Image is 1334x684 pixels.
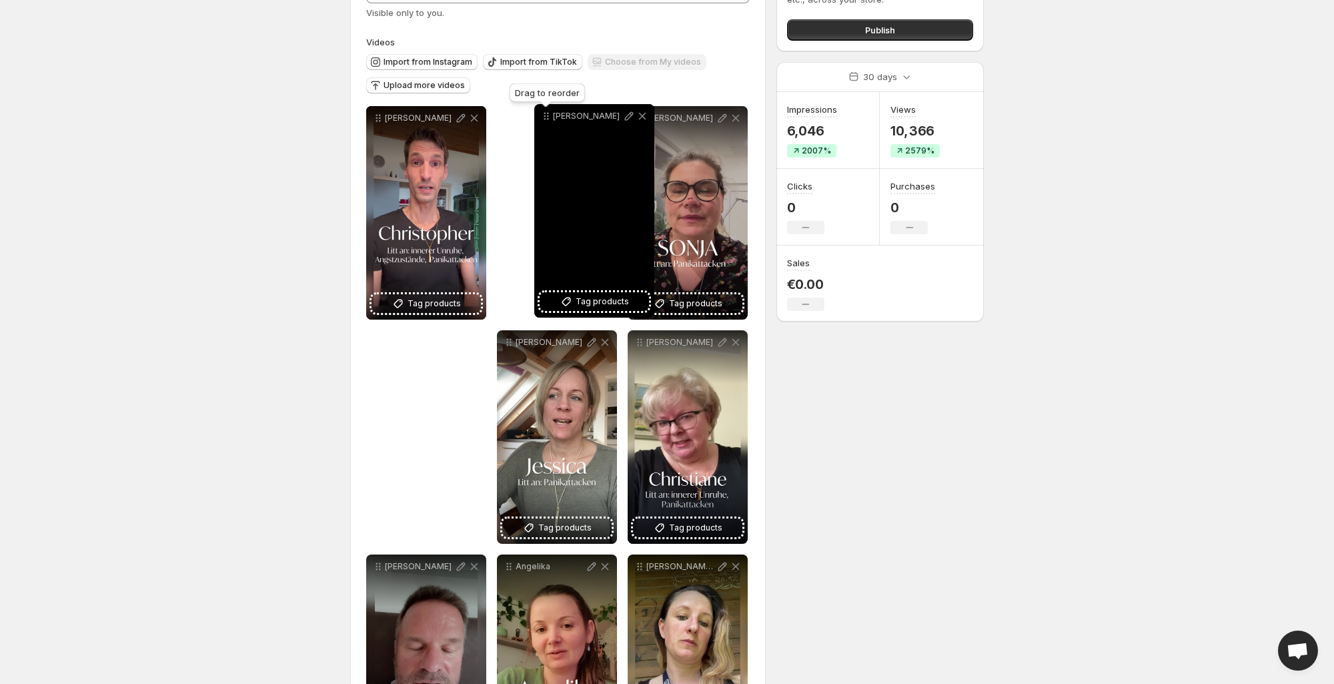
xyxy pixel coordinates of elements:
[890,180,935,193] h3: Purchases
[787,103,837,116] h3: Impressions
[516,561,585,572] p: Angelika
[516,337,585,348] p: [PERSON_NAME]
[669,297,722,310] span: Tag products
[576,295,629,308] span: Tag products
[628,106,748,320] div: [PERSON_NAME]Tag products
[497,330,617,544] div: [PERSON_NAME]Tag products
[384,80,465,91] span: Upload more videos
[646,113,716,123] p: [PERSON_NAME]
[669,521,722,535] span: Tag products
[534,104,654,318] div: [PERSON_NAME]Tag products
[366,37,395,47] span: Videos
[1278,631,1318,671] a: Open chat
[865,23,895,37] span: Publish
[633,294,742,313] button: Tag products
[553,111,622,121] p: [PERSON_NAME]
[500,57,577,67] span: Import from TikTok
[633,519,742,537] button: Tag products
[646,561,716,572] p: [PERSON_NAME] New
[483,54,582,70] button: Import from TikTok
[408,297,461,310] span: Tag products
[890,123,940,139] p: 10,366
[787,200,824,216] p: 0
[787,276,824,292] p: €0.00
[787,123,837,139] p: 6,046
[366,7,444,18] span: Visible only to you.
[905,145,934,156] span: 2579%
[502,519,612,537] button: Tag products
[384,57,472,67] span: Import from Instagram
[372,294,481,313] button: Tag products
[628,330,748,544] div: [PERSON_NAME]Tag products
[385,561,454,572] p: [PERSON_NAME]
[366,54,478,70] button: Import from Instagram
[787,19,973,41] button: Publish
[366,106,486,320] div: [PERSON_NAME]Tag products
[366,77,470,93] button: Upload more videos
[787,256,810,270] h3: Sales
[538,521,592,535] span: Tag products
[540,292,649,311] button: Tag products
[890,103,916,116] h3: Views
[385,113,454,123] p: [PERSON_NAME]
[863,70,897,83] p: 30 days
[646,337,716,348] p: [PERSON_NAME]
[890,200,935,216] p: 0
[787,180,812,193] h3: Clicks
[802,145,831,156] span: 2007%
